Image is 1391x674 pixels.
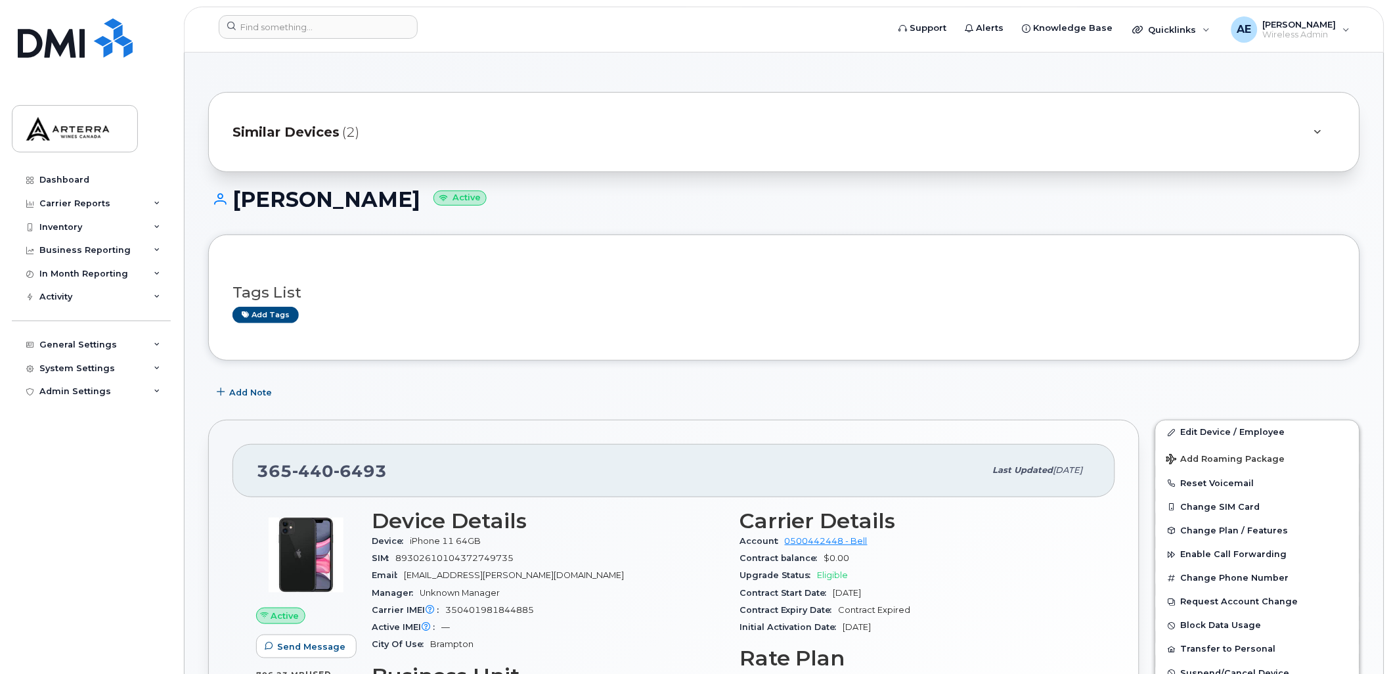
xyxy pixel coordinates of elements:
span: iPhone 11 64GB [410,536,481,546]
span: $0.00 [824,553,850,563]
small: Active [433,191,487,206]
span: 350401981844885 [445,605,534,615]
span: SIM [372,553,395,563]
button: Request Account Change [1156,590,1359,614]
span: Eligible [818,570,849,580]
span: — [441,622,450,632]
span: Similar Devices [232,123,340,142]
span: Device [372,536,410,546]
span: [DATE] [1053,465,1083,475]
span: 89302610104372749735 [395,553,514,563]
h1: [PERSON_NAME] [208,188,1360,211]
span: 6493 [334,461,387,481]
button: Transfer to Personal [1156,637,1359,661]
a: 0500442448 - Bell [785,536,868,546]
button: Enable Call Forwarding [1156,543,1359,566]
span: [DATE] [843,622,872,632]
span: [EMAIL_ADDRESS][PERSON_NAME][DOMAIN_NAME] [404,570,624,580]
span: Send Message [277,640,345,653]
span: Unknown Manager [420,588,500,598]
span: Active IMEI [372,622,441,632]
span: Email [372,570,404,580]
span: City Of Use [372,639,430,649]
span: (2) [342,123,359,142]
span: Initial Activation Date [740,622,843,632]
span: Add Note [229,386,272,399]
button: Send Message [256,635,357,658]
button: Change Phone Number [1156,566,1359,590]
span: Change Plan / Features [1181,526,1289,535]
span: Contract Expiry Date [740,605,839,615]
span: Contract Expired [839,605,911,615]
span: Enable Call Forwarding [1181,550,1287,560]
span: Carrier IMEI [372,605,445,615]
button: Add Roaming Package [1156,445,1359,472]
span: Brampton [430,639,474,649]
button: Reset Voicemail [1156,472,1359,495]
span: [DATE] [833,588,862,598]
button: Change Plan / Features [1156,519,1359,543]
span: Active [271,610,299,622]
span: 440 [292,461,334,481]
span: Last updated [993,465,1053,475]
h3: Tags List [232,284,1336,301]
h3: Carrier Details [740,509,1092,533]
img: iPhone_11.jpg [267,516,345,595]
span: Contract Start Date [740,588,833,598]
span: 365 [257,461,387,481]
button: Change SIM Card [1156,495,1359,519]
a: Edit Device / Employee [1156,420,1359,444]
span: Add Roaming Package [1166,454,1285,466]
span: Upgrade Status [740,570,818,580]
a: Add tags [232,307,299,323]
span: Account [740,536,785,546]
h3: Device Details [372,509,724,533]
span: Manager [372,588,420,598]
h3: Rate Plan [740,646,1092,670]
button: Add Note [208,380,283,404]
button: Block Data Usage [1156,614,1359,637]
span: Contract balance [740,553,824,563]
